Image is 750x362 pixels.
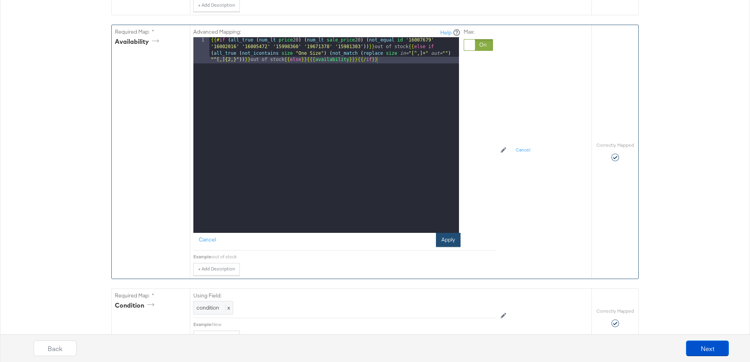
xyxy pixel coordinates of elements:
div: 1 [193,37,209,63]
div: out of stock [212,254,496,260]
button: + Add Description [193,263,240,276]
label: Using Field: [193,292,496,299]
button: Next [686,340,729,356]
div: condition [115,301,157,310]
label: Max: [464,28,493,36]
div: availability [115,37,162,46]
div: New [212,321,496,328]
label: Correctly Mapped [596,308,634,314]
label: Advanced Mapping: [193,28,241,36]
button: Cancel [193,233,221,247]
label: Required Map: * [115,28,187,36]
span: x [225,304,230,311]
button: Cancel [511,144,535,157]
button: Back [34,340,77,356]
label: Required Map: * [115,292,187,299]
div: Example: [193,321,212,328]
span: condition [196,304,219,311]
button: Apply [436,233,461,247]
label: Correctly Mapped [596,142,634,148]
a: Help [440,29,452,36]
div: Example: [193,254,212,260]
